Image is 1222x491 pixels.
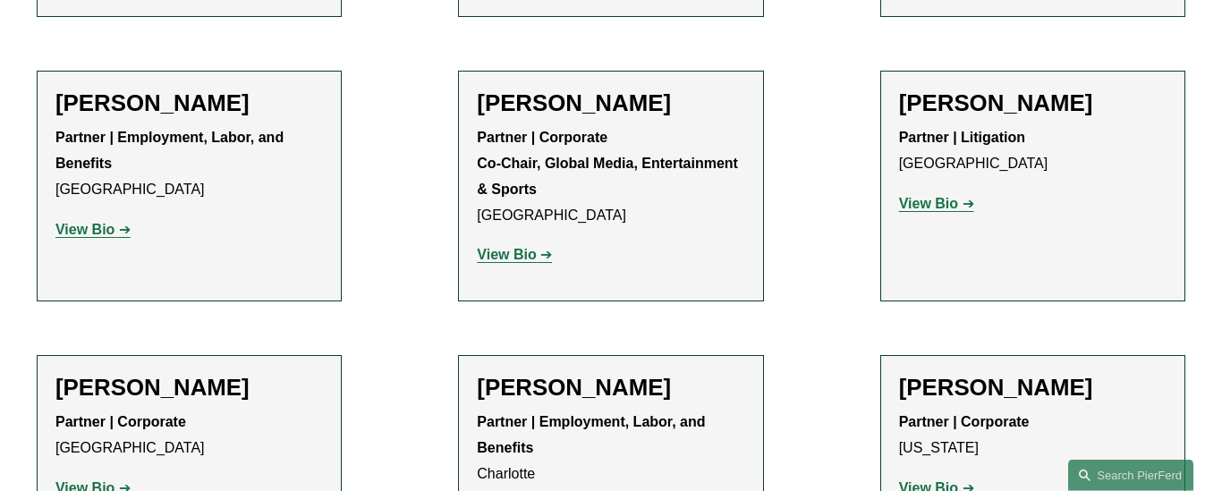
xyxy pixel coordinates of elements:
[899,196,974,211] a: View Bio
[477,89,744,117] h2: [PERSON_NAME]
[477,125,744,228] p: [GEOGRAPHIC_DATA]
[899,414,1030,429] strong: Partner | Corporate
[55,89,323,117] h2: [PERSON_NAME]
[899,89,1167,117] h2: [PERSON_NAME]
[477,130,742,197] strong: Partner | Corporate Co-Chair, Global Media, Entertainment & Sports
[899,130,1025,145] strong: Partner | Litigation
[1068,460,1193,491] a: Search this site
[899,196,958,211] strong: View Bio
[477,374,744,402] h2: [PERSON_NAME]
[55,222,115,237] strong: View Bio
[55,374,323,402] h2: [PERSON_NAME]
[477,247,552,262] a: View Bio
[55,414,186,429] strong: Partner | Corporate
[55,410,323,461] p: [GEOGRAPHIC_DATA]
[477,410,744,487] p: Charlotte
[899,374,1167,402] h2: [PERSON_NAME]
[899,125,1167,177] p: [GEOGRAPHIC_DATA]
[477,247,536,262] strong: View Bio
[55,222,131,237] a: View Bio
[55,130,288,171] strong: Partner | Employment, Labor, and Benefits
[477,414,709,455] strong: Partner | Employment, Labor, and Benefits
[55,125,323,202] p: [GEOGRAPHIC_DATA]
[899,410,1167,461] p: [US_STATE]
